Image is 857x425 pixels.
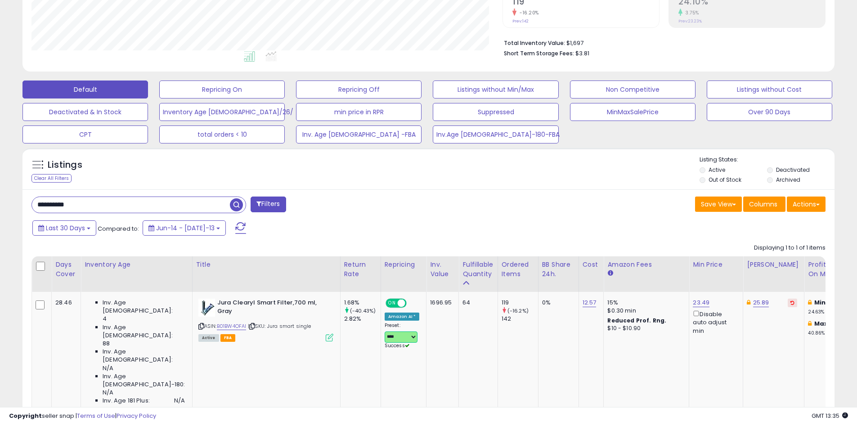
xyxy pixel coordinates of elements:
div: 2.82% [344,315,381,323]
small: -16.20% [516,9,539,16]
b: Jura Clearyl Smart Filter,700 ml, Gray [217,299,327,318]
small: Amazon Fees. [607,269,613,277]
button: Inv. Age [DEMOGRAPHIC_DATA] -FBA [296,125,422,143]
div: 1696.95 [430,299,452,307]
small: (-16.2%) [507,307,529,314]
div: Fulfillable Quantity [462,260,494,279]
button: Actions [787,197,826,212]
span: Inv. Age 181 Plus: [103,397,150,405]
li: $1,697 [504,37,819,48]
div: Days Cover [55,260,77,279]
div: Cost [583,260,600,269]
a: 12.57 [583,298,597,307]
span: Inv. Age [DEMOGRAPHIC_DATA]: [103,323,185,340]
small: (-40.43%) [350,307,376,314]
button: Repricing On [159,81,285,98]
i: This overrides the store level max markup for this listing [808,321,812,327]
button: Save View [695,197,742,212]
small: Prev: 23.23% [678,18,702,24]
label: Active [709,166,725,174]
a: 25.89 [753,298,769,307]
span: N/A [174,397,185,405]
b: Min: [814,298,828,307]
span: Success [385,342,409,349]
a: 23.49 [693,298,709,307]
div: Min Price [693,260,739,269]
div: Preset: [385,322,420,349]
span: ON [386,300,398,307]
button: Listings without Min/Max [433,81,558,98]
small: Prev: 142 [512,18,529,24]
div: Clear All Filters [31,174,72,183]
small: 3.75% [682,9,699,16]
span: $3.81 [575,49,589,58]
b: Short Term Storage Fees: [504,49,574,57]
button: Jun-14 - [DATE]-13 [143,220,226,236]
div: ASIN: [198,299,333,340]
button: Filters [251,197,286,212]
label: Deactivated [776,166,810,174]
span: N/A [103,389,113,397]
span: OFF [405,300,419,307]
div: 119 [502,299,538,307]
div: [PERSON_NAME] [747,260,800,269]
span: Jun-14 - [DATE]-13 [156,224,215,233]
div: $0.30 min [607,307,682,315]
strong: Copyright [9,412,42,420]
span: 2025-08-13 13:35 GMT [812,412,848,420]
div: 0% [542,299,572,307]
span: Compared to: [98,224,139,233]
span: All listings currently available for purchase on Amazon [198,334,219,342]
button: Default [22,81,148,98]
a: B01BW4OFAI [217,322,247,330]
b: Total Inventory Value: [504,39,565,47]
i: This overrides the store level min markup for this listing [808,300,812,305]
button: Inv.Age [DEMOGRAPHIC_DATA]-180-FBA [433,125,558,143]
button: CPT [22,125,148,143]
span: | SKU: Jura smart single [248,322,311,330]
div: 142 [502,315,538,323]
div: Ordered Items [502,260,534,279]
div: Amazon Fees [607,260,685,269]
span: Inv. Age [DEMOGRAPHIC_DATA]-180: [103,372,185,389]
div: $10 - $10.90 [607,325,682,332]
div: 64 [462,299,490,307]
div: Return Rate [344,260,377,279]
b: Reduced Prof. Rng. [607,317,666,324]
div: 28.46 [55,299,74,307]
label: Out of Stock [709,176,741,183]
button: Deactivated & In Stock [22,103,148,121]
div: 15% [607,299,682,307]
span: FBA [220,334,236,342]
span: N/A [103,364,113,372]
span: 88 [103,340,110,348]
button: min price in RPR [296,103,422,121]
button: Columns [743,197,785,212]
span: Inv. Age [DEMOGRAPHIC_DATA]: [103,299,185,315]
span: Inv. Age [DEMOGRAPHIC_DATA]: [103,348,185,364]
button: Listings without Cost [707,81,832,98]
label: Archived [776,176,800,183]
button: Non Competitive [570,81,695,98]
div: seller snap | | [9,412,156,421]
span: Last 30 Days [46,224,85,233]
button: total orders < 10 [159,125,285,143]
button: Suppressed [433,103,558,121]
p: Listing States: [700,156,835,164]
span: Columns [749,200,777,209]
a: Terms of Use [77,412,115,420]
h5: Listings [48,159,82,171]
div: Disable auto adjust min [693,309,736,335]
button: Inventory Age [DEMOGRAPHIC_DATA]/26/ [159,103,285,121]
img: 41VZv5yTQ0L._SL40_.jpg [198,299,215,317]
button: Over 90 Days [707,103,832,121]
div: Inv. value [430,260,455,279]
div: 1.68% [344,299,381,307]
span: 4 [103,315,107,323]
div: Amazon AI * [385,313,420,321]
div: BB Share 24h. [542,260,575,279]
button: MinMaxSalePrice [570,103,695,121]
div: Inventory Age [85,260,188,269]
div: Displaying 1 to 1 of 1 items [754,244,826,252]
b: Max: [814,319,830,328]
